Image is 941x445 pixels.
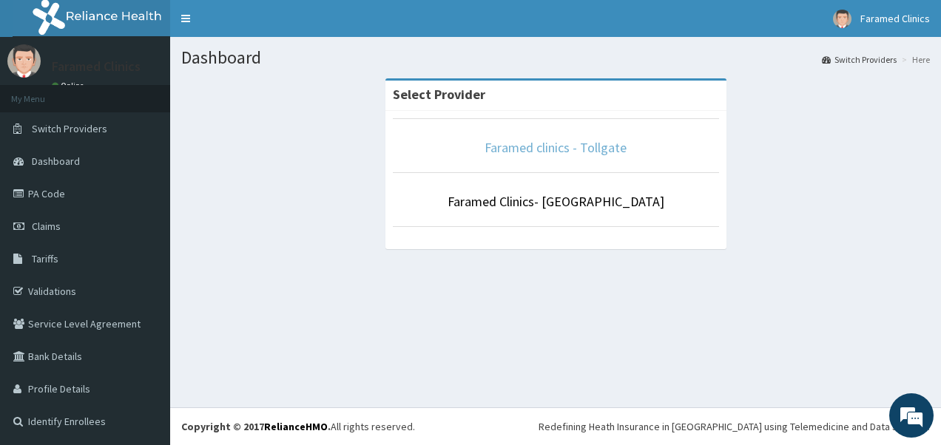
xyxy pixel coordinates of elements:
span: Switch Providers [32,122,107,135]
a: Faramed clinics - Tollgate [485,139,627,156]
span: Tariffs [32,252,58,265]
span: Dashboard [32,154,80,168]
p: Faramed Clinics [52,60,141,73]
a: Online [52,81,87,91]
a: Switch Providers [822,53,897,66]
strong: Copyright © 2017 . [181,420,331,433]
img: User Image [833,10,851,28]
a: Faramed Clinics- [GEOGRAPHIC_DATA] [448,193,664,210]
footer: All rights reserved. [170,407,941,445]
li: Here [898,53,930,66]
h1: Dashboard [181,48,930,67]
div: Redefining Heath Insurance in [GEOGRAPHIC_DATA] using Telemedicine and Data Science! [539,419,930,434]
a: RelianceHMO [264,420,328,433]
strong: Select Provider [393,86,485,103]
span: Claims [32,220,61,233]
img: User Image [7,44,41,78]
span: Faramed Clinics [860,12,930,25]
